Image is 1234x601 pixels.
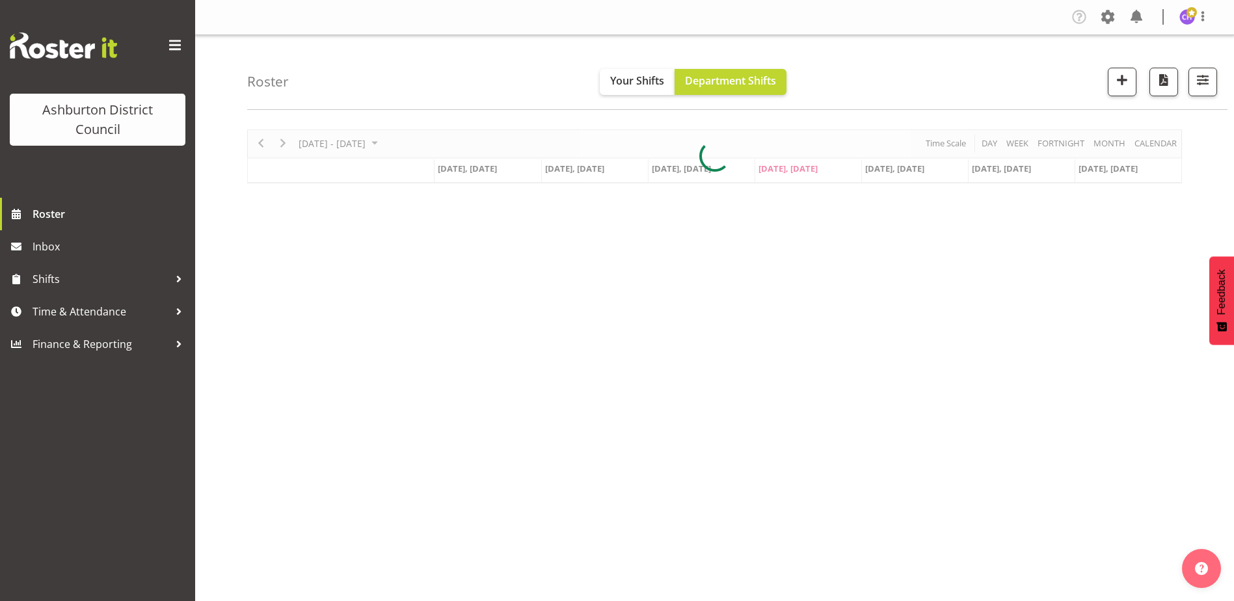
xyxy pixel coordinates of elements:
img: help-xxl-2.png [1195,562,1208,575]
span: Shifts [33,269,169,289]
button: Feedback - Show survey [1209,256,1234,345]
div: Ashburton District Council [23,100,172,139]
span: Your Shifts [610,73,664,88]
h4: Roster [247,74,289,89]
button: Your Shifts [600,69,675,95]
span: Roster [33,204,189,224]
span: Finance & Reporting [33,334,169,354]
button: Add a new shift [1108,68,1136,96]
button: Download a PDF of the roster according to the set date range. [1149,68,1178,96]
button: Filter Shifts [1188,68,1217,96]
span: Time & Attendance [33,302,169,321]
img: Rosterit website logo [10,33,117,59]
span: Inbox [33,237,189,256]
button: Department Shifts [675,69,786,95]
span: Feedback [1216,269,1227,315]
img: chalotter-hydes5348.jpg [1179,9,1195,25]
span: Department Shifts [685,73,776,88]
